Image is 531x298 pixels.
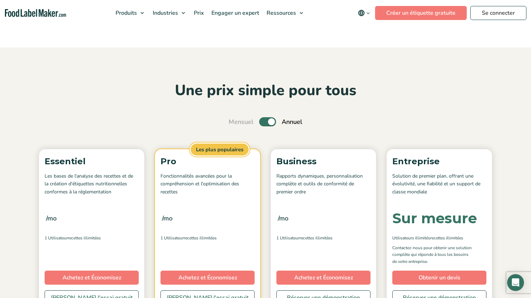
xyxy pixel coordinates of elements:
[209,9,260,17] span: Engager un expert
[278,213,288,223] span: /mo
[229,117,254,127] span: Mensuel
[160,271,255,285] a: Achetez et Économisez
[160,155,255,168] p: Pro
[276,271,371,285] a: Achetez et Économisez
[392,172,486,196] p: Solution de premier plan, offrant une évolutivité, une fiabilité et un support de classe mondiale
[45,271,139,285] a: Achetez et Économisez
[392,271,486,285] a: Obtenir un devis
[190,143,250,157] span: Les plus populaires
[68,235,101,241] span: Recettes illimitées
[35,81,496,100] h2: Une prix simple pour tous
[276,235,300,241] span: 1 Utilisateur
[392,211,477,225] div: Sur mesure
[46,213,57,223] span: /mo
[392,155,486,168] p: Entreprise
[392,245,473,265] p: Contactez-nous pour obtenir une solution complète qui réponde à tous les besoins de votre entrepr...
[470,6,526,20] a: Se connecter
[375,6,467,20] a: Créer un étiquette gratuite
[392,235,430,241] span: Utilisateurs illimités
[160,172,255,196] p: Fonctionnalités avancées pour la compréhension et l'optimisation des recettes
[184,235,217,241] span: Recettes illimitées
[507,274,524,291] div: Open Intercom Messenger
[160,235,184,241] span: 1 Utilisateur
[276,172,371,196] p: Rapports dynamiques, personnalisation complète et outils de conformité de premier ordre
[259,117,276,126] label: Toggle
[162,213,172,223] span: /mo
[45,172,139,196] p: Les bases de l'analyse des recettes et de la création d'étiquettes nutritionnelles conformes à la...
[113,9,138,17] span: Produits
[45,155,139,168] p: Essentiel
[282,117,302,127] span: Annuel
[430,235,463,241] span: Recettes illimitées
[276,155,371,168] p: Business
[45,235,68,241] span: 1 Utilisateur
[151,9,179,17] span: Industries
[300,235,333,241] span: Recettes illimitées
[192,9,205,17] span: Prix
[264,9,297,17] span: Ressources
